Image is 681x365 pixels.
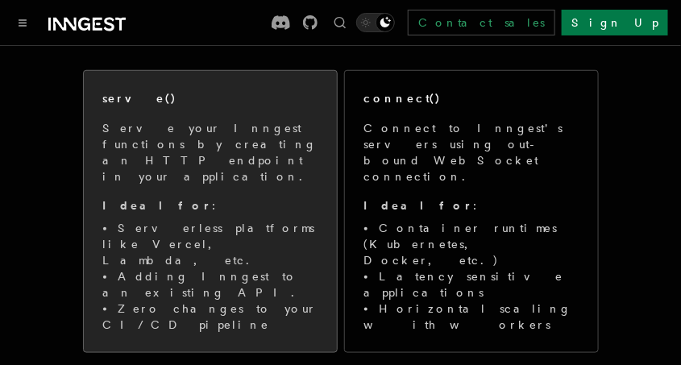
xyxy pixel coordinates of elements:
[103,90,177,106] h2: serve()
[103,199,213,212] strong: Ideal for
[344,70,599,353] a: connect()Connect to Inngest's servers using out-bound WebSocket connection.Ideal for:Container ru...
[103,301,318,333] li: Zero changes to your CI/CD pipeline
[562,10,668,35] a: Sign Up
[103,120,318,185] p: Serve your Inngest functions by creating an HTTP endpoint in your application.
[356,13,395,32] button: Toggle dark mode
[103,268,318,301] li: Adding Inngest to an existing API.
[364,199,474,212] strong: Ideal for
[103,220,318,268] li: Serverless platforms like Vercel, Lambda, etc.
[364,90,442,106] h2: connect()
[364,268,579,301] li: Latency sensitive applications
[364,220,579,268] li: Container runtimes (Kubernetes, Docker, etc.)
[83,70,338,353] a: serve()Serve your Inngest functions by creating an HTTP endpoint in your application.Ideal for:Se...
[364,120,579,185] p: Connect to Inngest's servers using out-bound WebSocket connection.
[408,10,555,35] a: Contact sales
[330,13,350,32] button: Find something...
[364,301,579,333] li: Horizontal scaling with workers
[364,197,579,214] p: :
[103,197,318,214] p: :
[13,13,32,32] button: Toggle navigation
